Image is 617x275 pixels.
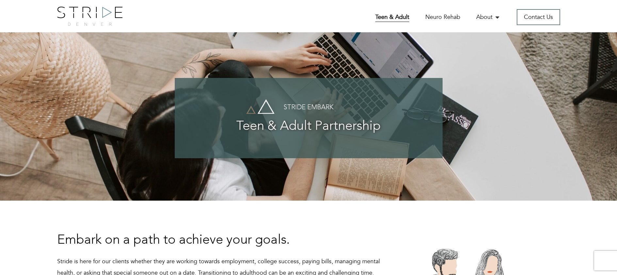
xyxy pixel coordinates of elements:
a: Contact Us [517,9,560,25]
h4: Stride Embark [188,104,430,111]
h3: Teen & Adult Partnership [188,119,430,134]
h3: Embark on a path to achieve your goals. [57,233,389,248]
a: Teen & Adult [375,13,409,22]
a: About [476,13,501,21]
img: logo.png [57,7,122,26]
a: Neuro Rehab [425,13,460,21]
